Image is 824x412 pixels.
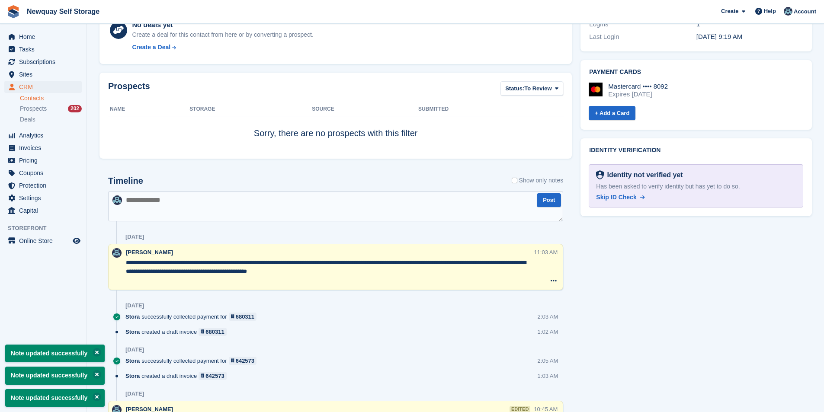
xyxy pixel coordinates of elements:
button: Status: To Review [500,81,563,96]
a: Preview store [71,236,82,246]
span: Stora [125,357,140,365]
th: Name [108,102,189,116]
h2: Prospects [108,81,150,97]
span: Protection [19,179,71,192]
span: Coupons [19,167,71,179]
a: + Add a Card [589,106,635,120]
img: Colette Pearce [112,195,122,205]
span: Prospects [20,105,47,113]
div: Has been asked to verify identity but has yet to do so. [596,182,796,191]
a: Create a Deal [132,43,313,52]
div: successfully collected payment for [125,313,261,321]
p: Note updated successfully [5,367,105,384]
a: menu [4,154,82,166]
a: menu [4,192,82,204]
div: No deals yet [132,20,313,30]
div: [DATE] [125,302,144,309]
span: To Review [524,84,551,93]
div: created a draft invoice [125,372,231,380]
div: Expires [DATE] [608,90,668,98]
a: menu [4,68,82,80]
a: menu [4,43,82,55]
p: Note updated successfully [5,345,105,362]
a: menu [4,81,82,93]
div: 202 [68,105,82,112]
span: Analytics [19,129,71,141]
span: Stora [125,328,140,336]
span: Deals [20,115,35,124]
th: Storage [189,102,312,116]
div: Create a Deal [132,43,170,52]
a: 680311 [199,328,227,336]
input: Show only notes [512,176,517,185]
span: Status: [505,84,524,93]
img: Mastercard Logo [589,83,603,96]
img: stora-icon-8386f47178a22dfd0bd8f6a31ec36ba5ce8667c1dd55bd0f319d3a0aa187defe.svg [7,5,20,18]
a: Contacts [20,94,82,102]
span: Skip ID Check [596,194,636,201]
a: menu [4,129,82,141]
span: Home [19,31,71,43]
span: Account [794,7,816,16]
a: menu [4,56,82,68]
div: successfully collected payment for [125,357,261,365]
img: Colette Pearce [784,7,792,16]
a: menu [4,142,82,154]
span: Tasks [19,43,71,55]
div: 680311 [236,313,254,321]
span: Invoices [19,142,71,154]
a: Prospects 202 [20,104,82,113]
span: Subscriptions [19,56,71,68]
span: Settings [19,192,71,204]
button: Post [537,193,561,208]
th: Submitted [418,102,563,116]
span: Capital [19,204,71,217]
div: 1:03 AM [538,372,558,380]
span: Create [721,7,738,16]
span: Stora [125,313,140,321]
div: Last Login [589,32,696,42]
a: 642573 [199,372,227,380]
span: [PERSON_NAME] [126,249,173,256]
label: Show only notes [512,176,564,185]
a: menu [4,167,82,179]
div: 642573 [205,372,224,380]
div: created a draft invoice [125,328,231,336]
p: Note updated successfully [5,389,105,407]
div: [DATE] [125,346,144,353]
span: Online Store [19,235,71,247]
div: 2:05 AM [538,357,558,365]
div: Identity not verified yet [604,170,683,180]
img: Colette Pearce [112,248,122,258]
span: Storefront [8,224,86,233]
th: Source [312,102,418,116]
a: Skip ID Check [596,193,644,202]
div: 1 [696,19,803,29]
span: Help [764,7,776,16]
a: 642573 [229,357,257,365]
div: 11:03 AM [534,248,558,256]
h2: Payment cards [589,69,803,76]
div: Logins [589,19,696,29]
div: Mastercard •••• 8092 [608,83,668,90]
span: Stora [125,372,140,380]
div: [DATE] [125,233,144,240]
a: Newquay Self Storage [23,4,103,19]
div: Create a deal for this contact from here or by converting a prospect. [132,30,313,39]
a: menu [4,204,82,217]
div: 642573 [236,357,254,365]
time: 2024-09-06 08:19:20 UTC [696,33,742,40]
a: 680311 [229,313,257,321]
a: menu [4,179,82,192]
span: Sites [19,68,71,80]
a: Deals [20,115,82,124]
div: [DATE] [125,390,144,397]
div: 2:03 AM [538,313,558,321]
span: Pricing [19,154,71,166]
span: CRM [19,81,71,93]
div: 1:02 AM [538,328,558,336]
h2: Timeline [108,176,143,186]
div: 680311 [205,328,224,336]
a: menu [4,235,82,247]
h2: Identity verification [589,147,803,154]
